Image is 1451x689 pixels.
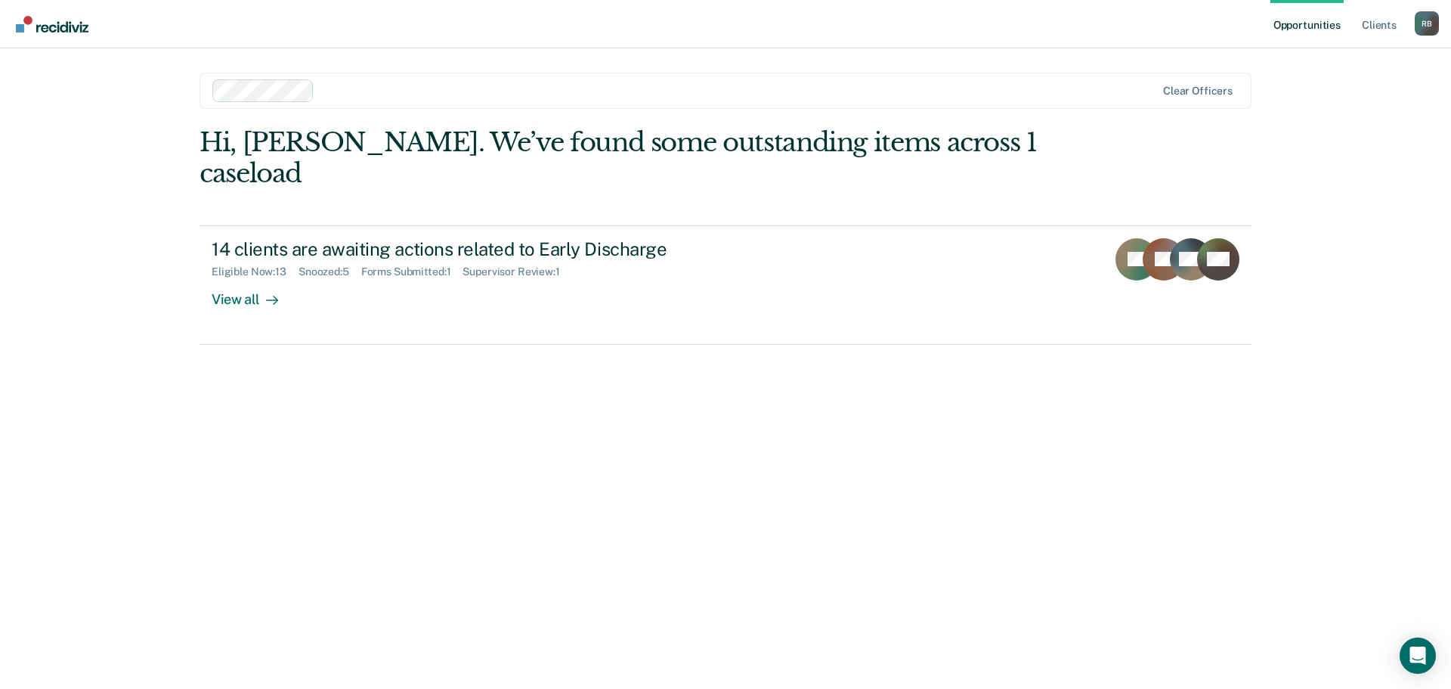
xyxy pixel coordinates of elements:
[1163,85,1233,98] div: Clear officers
[16,16,88,33] img: Recidiviz
[463,265,571,278] div: Supervisor Review : 1
[200,225,1251,345] a: 14 clients are awaiting actions related to Early DischargeEligible Now:13Snoozed:5Forms Submitted...
[212,238,742,260] div: 14 clients are awaiting actions related to Early Discharge
[200,127,1041,189] div: Hi, [PERSON_NAME]. We’ve found some outstanding items across 1 caseload
[361,265,463,278] div: Forms Submitted : 1
[212,265,299,278] div: Eligible Now : 13
[212,278,296,308] div: View all
[1415,11,1439,36] div: R B
[1415,11,1439,36] button: Profile dropdown button
[1400,638,1436,674] div: Open Intercom Messenger
[299,265,361,278] div: Snoozed : 5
